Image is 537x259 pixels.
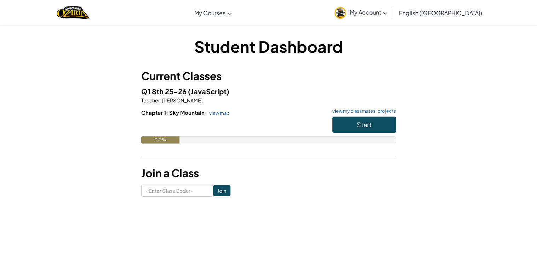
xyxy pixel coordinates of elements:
[141,97,160,103] span: Teacher
[57,5,90,20] img: Home
[399,9,482,17] span: English ([GEOGRAPHIC_DATA])
[141,136,179,143] div: 0.0%
[141,165,396,181] h3: Join a Class
[350,9,388,16] span: My Account
[335,7,346,19] img: avatar
[141,109,206,116] span: Chapter 1: Sky Mountain
[206,110,230,116] a: view map
[141,185,213,197] input: <Enter Class Code>
[160,97,161,103] span: :
[357,120,372,129] span: Start
[161,97,202,103] span: [PERSON_NAME]
[194,9,225,17] span: My Courses
[191,3,235,22] a: My Courses
[331,1,391,24] a: My Account
[395,3,486,22] a: English ([GEOGRAPHIC_DATA])
[332,117,396,133] button: Start
[141,68,396,84] h3: Current Classes
[188,87,229,96] span: (JavaScript)
[141,87,188,96] span: Q1 8th 25-26
[141,35,396,57] h1: Student Dashboard
[329,109,396,113] a: view my classmates' projects
[213,185,230,196] input: Join
[57,5,90,20] a: Ozaria by CodeCombat logo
